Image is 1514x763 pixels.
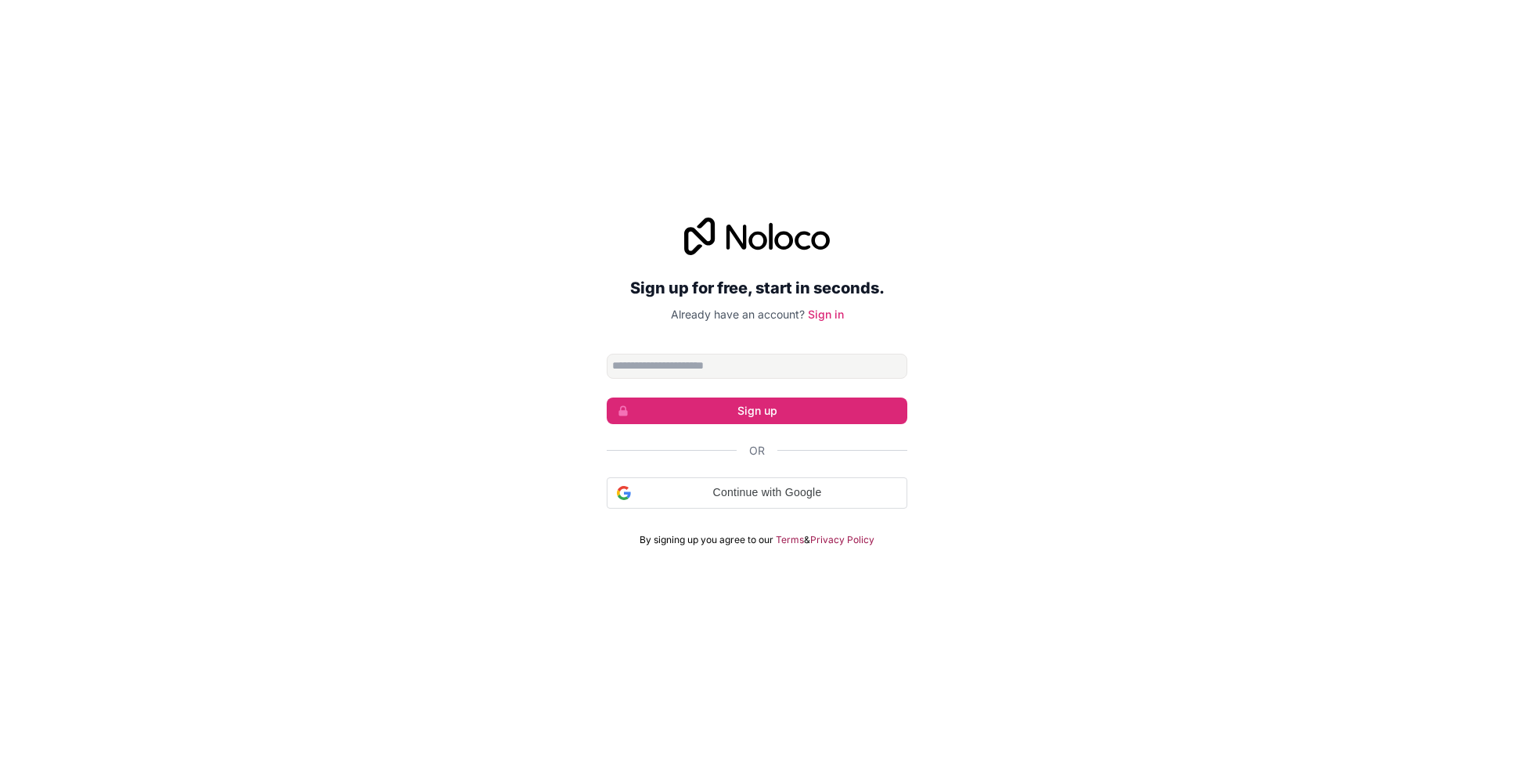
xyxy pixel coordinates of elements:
input: Email address [607,354,907,379]
span: Already have an account? [671,308,805,321]
div: Continue with Google [607,477,907,509]
a: Sign in [808,308,844,321]
span: By signing up you agree to our [640,534,773,546]
span: Continue with Google [637,484,897,501]
button: Sign up [607,398,907,424]
a: Privacy Policy [810,534,874,546]
span: & [804,534,810,546]
h2: Sign up for free, start in seconds. [607,274,907,302]
a: Terms [776,534,804,546]
span: Or [749,443,765,459]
